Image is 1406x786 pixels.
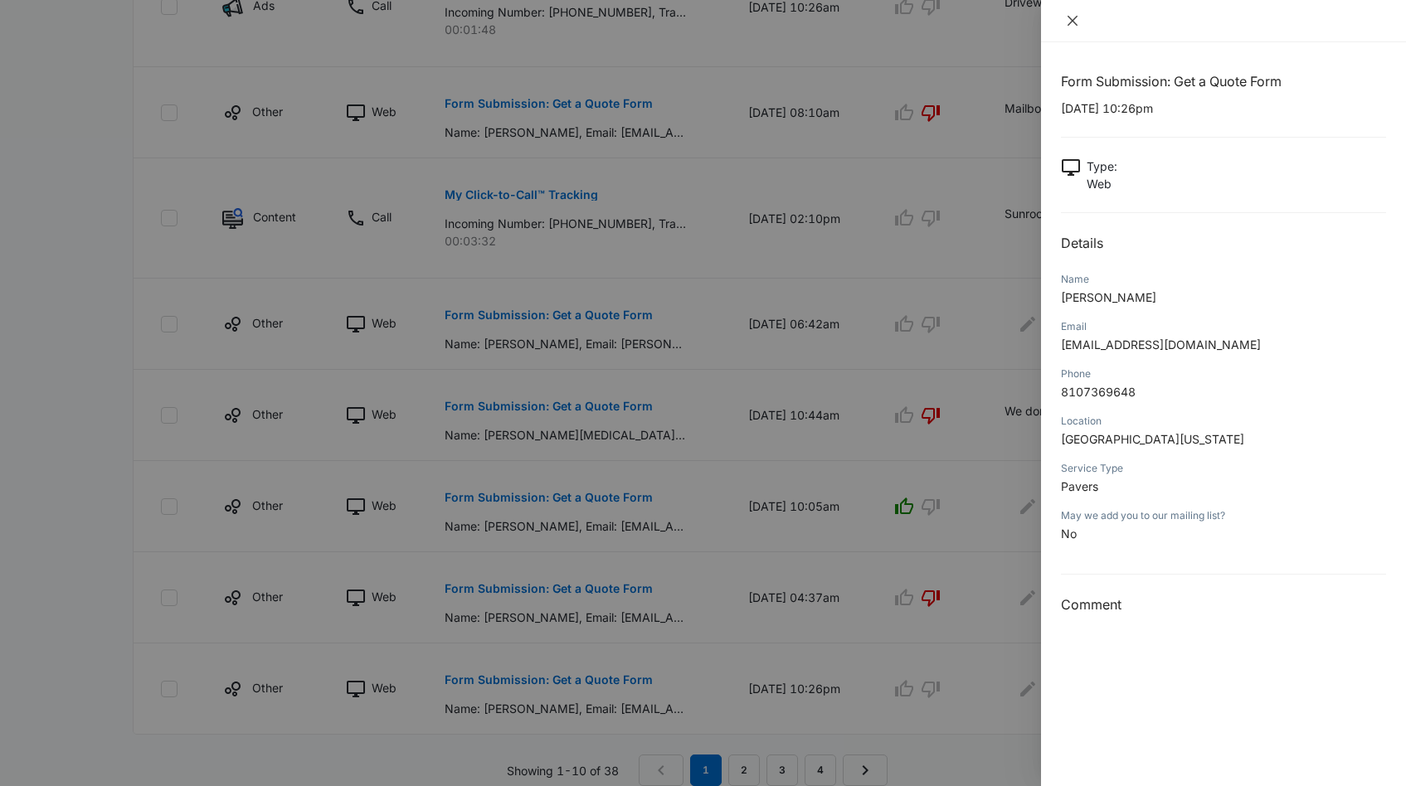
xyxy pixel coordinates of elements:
span: [PERSON_NAME] [1061,290,1156,304]
p: [DATE] 10:26pm [1061,99,1386,117]
div: Phone [1061,366,1386,381]
span: [EMAIL_ADDRESS][DOMAIN_NAME] [1061,337,1261,352]
div: May we add you to our mailing list? [1061,508,1386,523]
p: Web [1087,175,1117,192]
div: Name [1061,272,1386,287]
p: Type : [1087,158,1117,175]
div: Email [1061,319,1386,334]
span: [GEOGRAPHIC_DATA][US_STATE] [1061,432,1244,446]
span: 8107369648 [1061,385,1136,399]
h2: Details [1061,233,1386,253]
span: Pavers [1061,479,1098,493]
span: No [1061,526,1077,541]
button: Close [1061,13,1084,28]
div: Service Type [1061,461,1386,476]
span: close [1066,14,1079,27]
h3: Comment [1061,594,1386,614]
div: Location [1061,414,1386,429]
h1: Form Submission: Get a Quote Form [1061,71,1386,91]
